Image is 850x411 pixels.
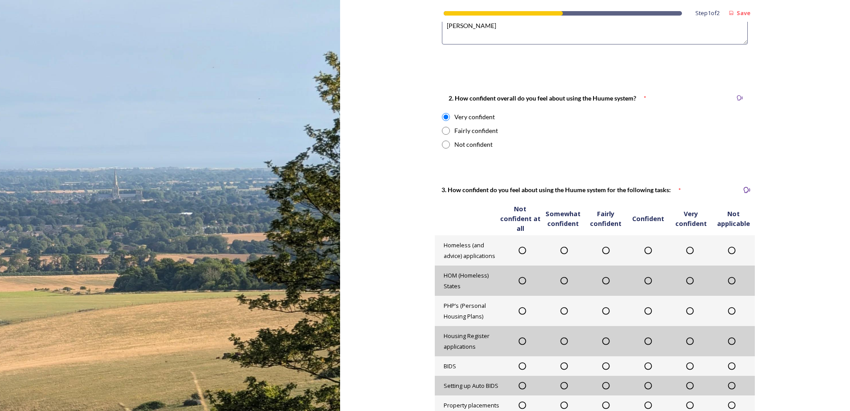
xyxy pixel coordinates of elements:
div: Fairly confident [454,126,498,135]
span: Step 1 of 2 [695,9,720,17]
span: Not confident at all [499,204,541,233]
span: Fairly confident [584,209,627,228]
span: Very confident [670,209,712,228]
div: Not confident [454,140,493,149]
strong: 3. How confident do you feel about using the Huume system for the following tasks: [441,186,671,193]
strong: 2. How confident overall do you feel about using the Huume system? [449,94,636,102]
span: Setting up Auto BIDS [444,382,498,390]
span: HOM (Homeless) States [444,271,489,290]
span: Confident [632,214,664,224]
span: Homeless (and advice) applications [444,241,495,260]
span: Property placements [444,401,499,409]
div: Very confident [454,112,495,121]
strong: Save [737,9,750,17]
span: BIDS [444,362,456,370]
span: PHP’s (Personal Housing Plans) [444,302,486,320]
span: Somewhat confident [541,209,584,228]
span: Not applicable [712,209,755,228]
span: Housing Register applications [444,332,489,351]
textarea: [PERSON_NAME] [442,16,748,44]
